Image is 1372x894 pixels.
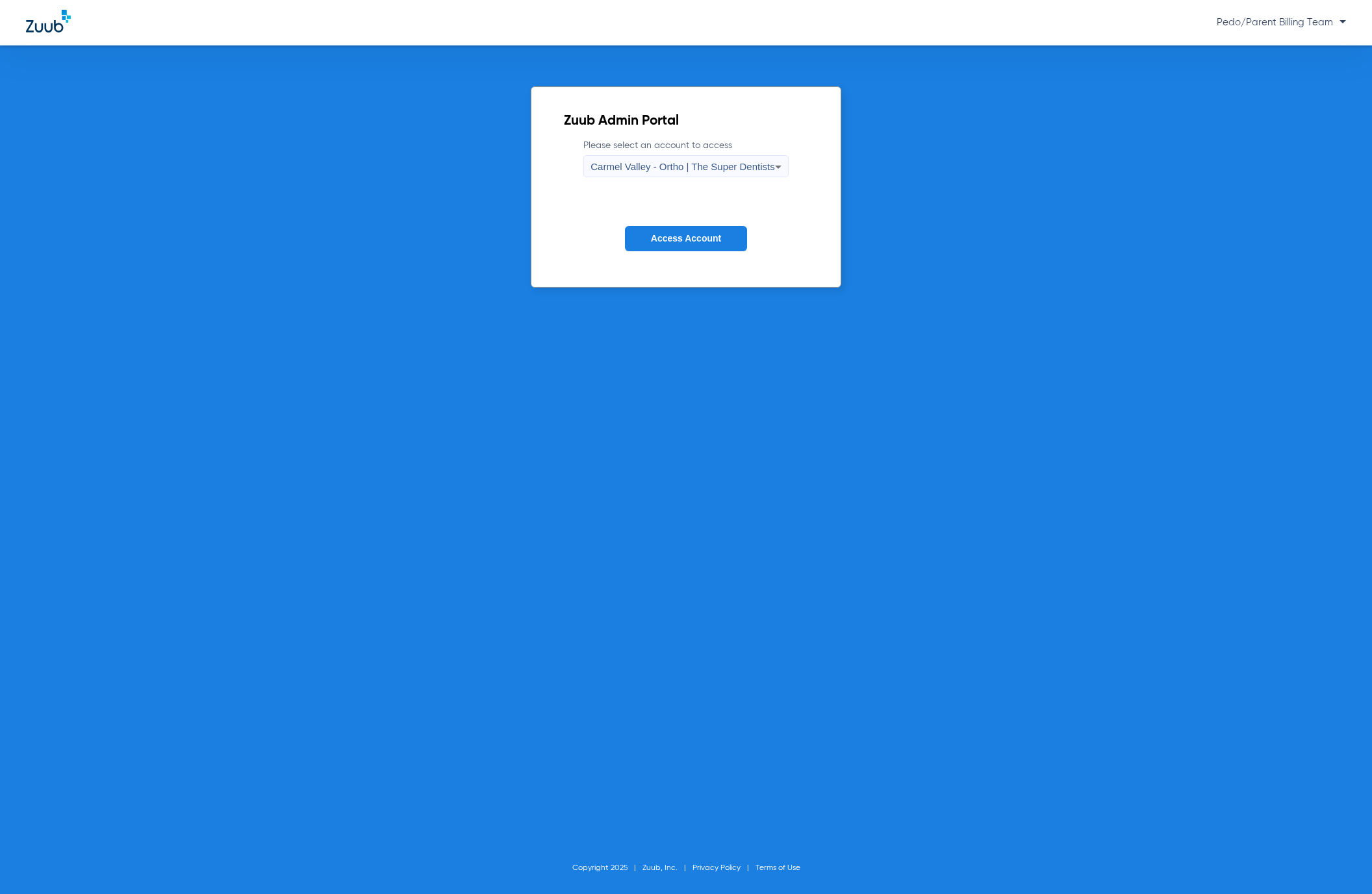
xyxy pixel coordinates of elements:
img: Zuub Logo [26,10,71,32]
h2: Zuub Admin Portal [564,115,807,128]
label: Please select an account to access [583,139,788,177]
li: Copyright 2025 [572,862,642,875]
a: Terms of Use [756,864,800,872]
button: Access Account [625,226,747,251]
iframe: Chat Widget [1307,832,1372,894]
li: Zuub, Inc. [642,862,692,875]
span: Pedo/Parent Billing Team [1217,18,1346,27]
span: Carmel Valley - Ortho | The Super Dentists [591,161,774,172]
a: Privacy Policy [692,864,741,872]
span: Access Account [651,233,721,243]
